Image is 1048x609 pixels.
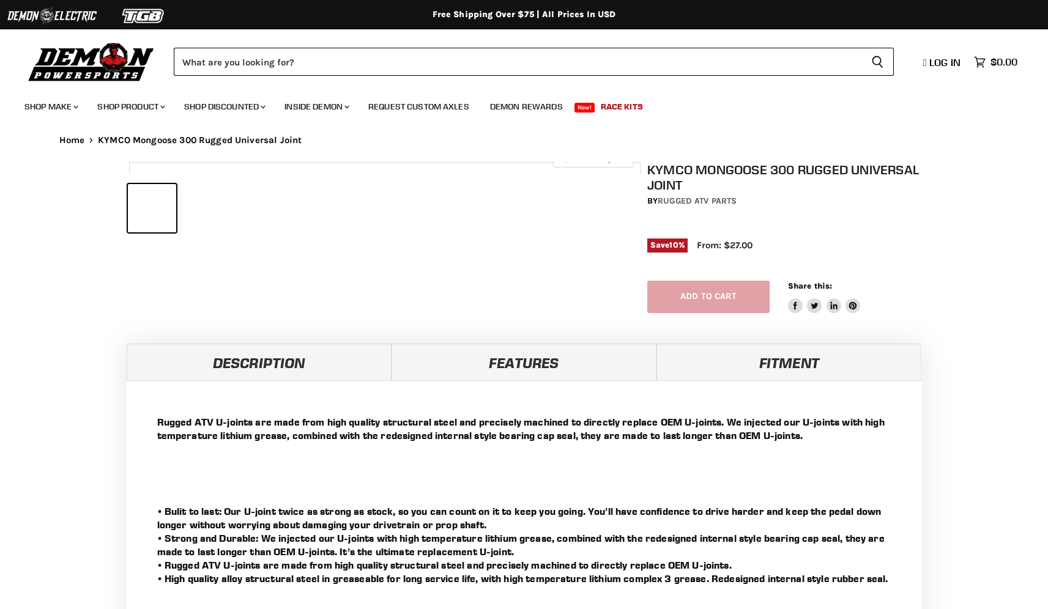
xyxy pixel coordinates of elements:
span: $0.00 [990,56,1017,68]
a: Shop Product [88,94,173,119]
a: Request Custom Axles [359,94,478,119]
nav: Breadcrumbs [35,135,1014,146]
a: Description [127,344,392,380]
span: Save % [647,238,688,252]
a: Fitment [656,344,921,380]
p: Rugged ATV U-joints are made from high quality structural steel and precisely machined to directl... [157,415,891,442]
p: • Bulit to last: Our U-joint twice as strong as stock, so you can count on it to keep you going. ... [157,504,891,585]
span: Click to expand [559,154,627,163]
span: New! [574,103,595,113]
img: TGB Logo 2 [98,4,190,28]
h1: KYMCO Mongoose 300 Rugged Universal Joint [647,162,926,193]
form: Product [174,48,894,76]
ul: Main menu [15,89,1014,119]
aside: Share this: [788,281,861,313]
span: Log in [929,56,961,68]
span: 10 [669,240,678,249]
a: Features [392,344,656,380]
img: Demon Electric Logo 2 [6,4,98,28]
span: Share this: [788,281,832,290]
a: Log in [918,57,968,68]
div: Free Shipping Over $75 | All Prices In USD [35,9,1014,20]
a: Shop Make [15,94,86,119]
a: Rugged ATV Parts [658,196,737,206]
a: Home [59,135,85,146]
button: IMAGE thumbnail [128,184,176,232]
a: Inside Demon [275,94,357,119]
span: From: $27.00 [697,240,753,251]
a: Demon Rewards [481,94,572,119]
img: Demon Powersports [24,40,158,83]
span: KYMCO Mongoose 300 Rugged Universal Joint [98,135,302,146]
input: Search [174,48,861,76]
a: Shop Discounted [175,94,273,119]
a: Race Kits [592,94,652,119]
button: Search [861,48,894,76]
div: by [647,194,926,208]
a: $0.00 [968,53,1024,71]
